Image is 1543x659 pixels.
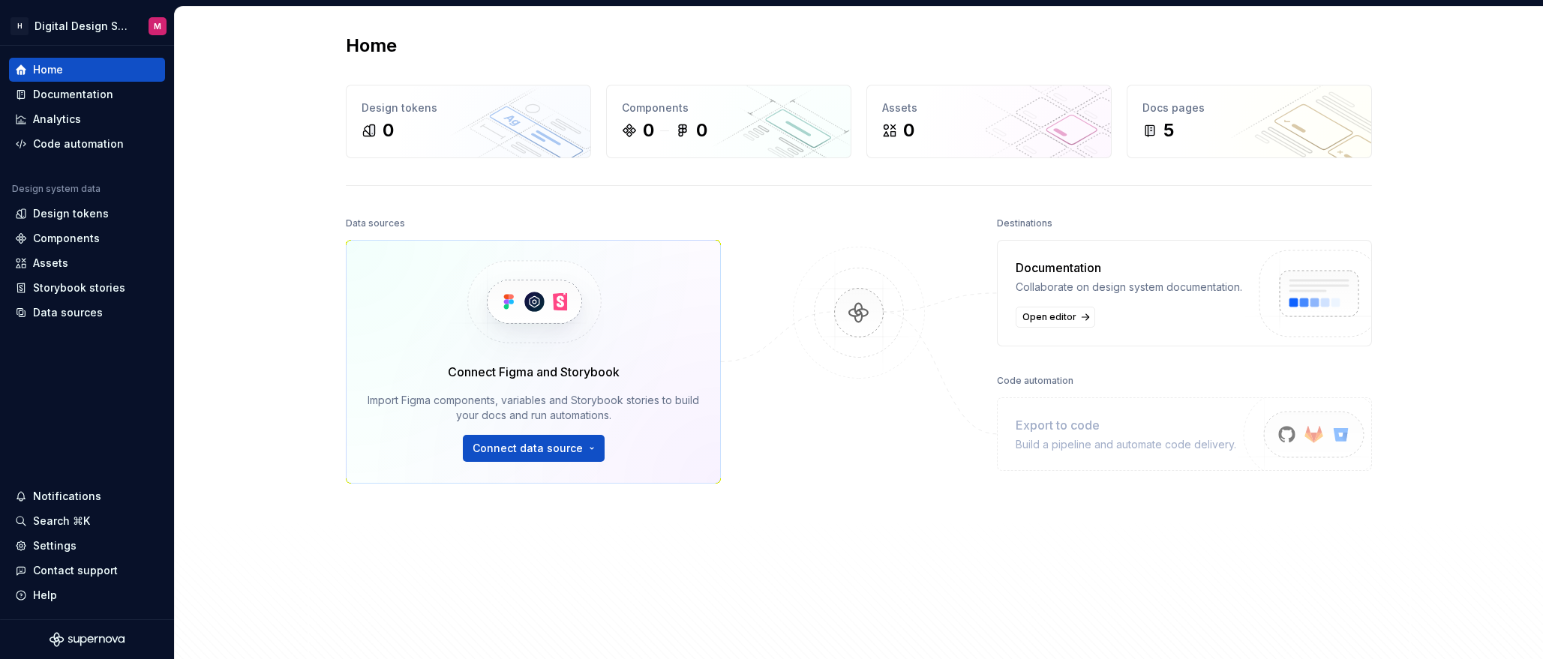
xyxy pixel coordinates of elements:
[9,202,165,226] a: Design tokens
[1016,307,1095,328] a: Open editor
[346,34,397,58] h2: Home
[12,183,101,195] div: Design system data
[9,251,165,275] a: Assets
[903,118,914,142] div: 0
[9,226,165,250] a: Components
[33,62,63,77] div: Home
[882,100,1096,115] div: Assets
[33,87,113,102] div: Documentation
[9,82,165,106] a: Documentation
[448,363,620,381] div: Connect Figma and Storybook
[33,256,68,271] div: Assets
[9,58,165,82] a: Home
[362,100,575,115] div: Design tokens
[1016,259,1242,277] div: Documentation
[9,583,165,607] button: Help
[1016,280,1242,295] div: Collaborate on design system documentation.
[1016,416,1236,434] div: Export to code
[1142,100,1356,115] div: Docs pages
[154,20,161,32] div: M
[9,534,165,558] a: Settings
[33,489,101,504] div: Notifications
[33,305,103,320] div: Data sources
[33,136,124,151] div: Code automation
[463,435,605,462] button: Connect data source
[696,118,707,142] div: 0
[9,484,165,508] button: Notifications
[606,85,851,158] a: Components00
[9,132,165,156] a: Code automation
[643,118,654,142] div: 0
[1127,85,1372,158] a: Docs pages5
[33,538,77,553] div: Settings
[11,17,29,35] div: H
[33,514,90,529] div: Search ⌘K
[9,276,165,300] a: Storybook stories
[50,632,125,647] svg: Supernova Logo
[9,301,165,325] a: Data sources
[33,231,100,246] div: Components
[622,100,836,115] div: Components
[9,559,165,583] button: Contact support
[33,206,109,221] div: Design tokens
[3,10,171,42] button: HDigital Design SystemM
[346,213,405,234] div: Data sources
[866,85,1112,158] a: Assets0
[368,393,699,423] div: Import Figma components, variables and Storybook stories to build your docs and run automations.
[997,213,1052,234] div: Destinations
[33,563,118,578] div: Contact support
[9,509,165,533] button: Search ⌘K
[1022,311,1076,323] span: Open editor
[1163,118,1174,142] div: 5
[346,85,591,158] a: Design tokens0
[473,441,583,456] span: Connect data source
[1016,437,1236,452] div: Build a pipeline and automate code delivery.
[383,118,394,142] div: 0
[997,370,1073,391] div: Code automation
[33,588,57,603] div: Help
[35,19,131,34] div: Digital Design System
[9,107,165,131] a: Analytics
[33,112,81,127] div: Analytics
[33,280,125,295] div: Storybook stories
